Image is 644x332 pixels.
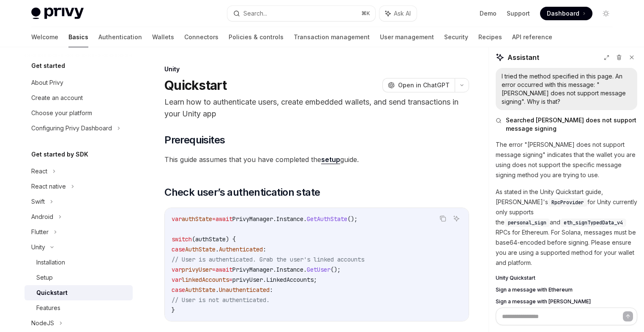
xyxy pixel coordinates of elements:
[25,285,133,300] a: Quickstart
[496,286,637,293] a: Sign a message with Ethereum
[219,246,263,253] span: Authenticated
[379,6,417,21] button: Ask AI
[243,8,267,19] div: Search...
[361,10,370,17] span: ⌘ K
[184,27,218,47] a: Connectors
[266,276,314,283] span: LinkedAccounts
[276,215,303,223] span: Instance
[232,266,273,273] span: PrivyManager
[307,215,347,223] span: GetAuthState
[31,78,63,88] div: About Privy
[25,105,133,121] a: Choose your platform
[599,7,613,20] button: Toggle dark mode
[25,270,133,285] a: Setup
[164,65,469,73] div: Unity
[276,266,303,273] span: Instance
[551,199,584,206] span: RpcProvider
[496,116,637,133] button: Searched [PERSON_NAME] does not support message signing
[219,286,270,294] span: Unauthenticated
[216,215,232,223] span: await
[540,7,592,20] a: Dashboard
[547,9,579,18] span: Dashboard
[31,212,53,222] div: Android
[31,108,92,118] div: Choose your platform
[25,90,133,105] a: Create an account
[212,215,216,223] span: =
[303,266,307,273] span: .
[480,9,497,18] a: Demo
[380,27,434,47] a: User management
[216,286,219,294] span: .
[31,27,58,47] a: Welcome
[31,61,65,71] h5: Get started
[172,235,192,243] span: switch
[273,266,276,273] span: .
[36,273,53,283] div: Setup
[31,242,45,252] div: Unity
[321,155,340,164] a: setup
[314,276,317,283] span: ;
[227,6,375,21] button: Search...⌘K
[229,27,284,47] a: Policies & controls
[172,296,270,304] span: // User is not authenticated.
[164,78,227,93] h1: Quickstart
[216,266,232,273] span: await
[182,276,229,283] span: linkedAccounts
[185,246,216,253] span: AuthState
[164,133,225,147] span: Prerequisites
[502,72,631,106] div: I tried the method specified in this page. An error occurred with this message: "[PERSON_NAME] do...
[172,256,364,263] span: // User is authenticated. Grab the user's linked accounts
[152,27,174,47] a: Wallets
[25,75,133,90] a: About Privy
[496,286,573,293] span: Sign a message with Ethereum
[508,52,539,62] span: Assistant
[496,298,637,305] a: Sign a message with [PERSON_NAME]
[31,8,84,19] img: light logo
[623,311,633,321] button: Send message
[98,27,142,47] a: Authentication
[232,215,273,223] span: PrivyManager
[270,286,273,294] span: :
[507,9,530,18] a: Support
[307,266,330,273] span: GetUser
[25,300,133,316] a: Features
[226,235,236,243] span: ) {
[164,154,469,165] span: This guide assumes that you have completed the guide.
[263,246,266,253] span: :
[564,219,623,226] span: eth_signTypedData_v4
[31,318,54,328] div: NodeJS
[437,213,448,224] button: Copy the contents from the code block
[195,235,226,243] span: authState
[172,215,182,223] span: var
[508,219,546,226] span: personal_sign
[496,275,535,281] span: Unity Quickstart
[182,215,212,223] span: authState
[182,266,212,273] span: privyUser
[68,27,88,47] a: Basics
[164,186,320,199] span: Check user’s authentication state
[496,298,591,305] span: Sign a message with [PERSON_NAME]
[172,246,185,253] span: case
[263,276,266,283] span: .
[451,213,462,224] button: Ask AI
[347,215,357,223] span: ();
[496,275,637,281] a: Unity Quickstart
[25,255,133,270] a: Installation
[31,181,66,192] div: React native
[31,197,45,207] div: Swift
[172,266,182,273] span: var
[31,166,47,176] div: React
[382,78,455,92] button: Open in ChatGPT
[185,286,216,294] span: AuthState
[232,276,263,283] span: privyUser
[444,27,468,47] a: Security
[506,116,637,133] span: Searched [PERSON_NAME] does not support message signing
[31,93,83,103] div: Create an account
[164,96,469,120] p: Learn how to authenticate users, create embedded wallets, and send transactions in your Unity app
[294,27,370,47] a: Transaction management
[172,276,182,283] span: var
[496,187,637,268] p: As stated in the Unity Quickstart guide, [PERSON_NAME]'s for Unity currently only supports the an...
[512,27,552,47] a: API reference
[496,140,637,180] p: The error "[PERSON_NAME] does not support message signing" indicates that the wallet you are usin...
[172,286,185,294] span: case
